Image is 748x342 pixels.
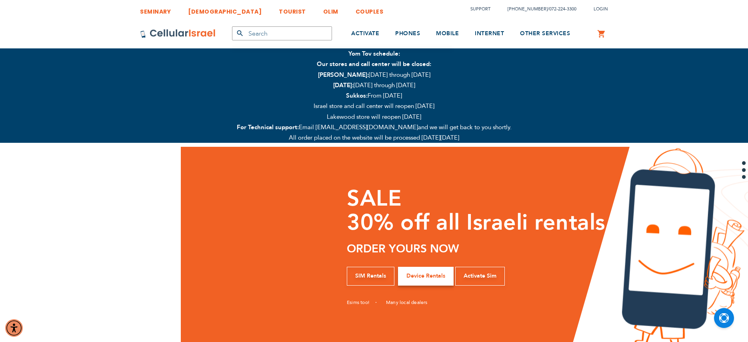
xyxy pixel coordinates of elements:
a: COUPLES [356,2,384,17]
input: Search [232,26,332,40]
span: OTHER SERVICES [520,30,570,37]
div: Accessibility Menu [5,319,23,337]
a: MOBILE [436,19,459,49]
span: ACTIVATE [351,30,379,37]
a: TOURIST [279,2,306,17]
a: [EMAIL_ADDRESS][DOMAIN_NAME] [314,123,418,131]
a: OTHER SERVICES [520,19,570,49]
a: [DEMOGRAPHIC_DATA] [188,2,262,17]
img: Cellular Israel Logo [140,29,216,38]
a: Support [470,6,490,12]
strong: [DATE]: [333,81,354,89]
span: PHONES [395,30,420,37]
strong: Yom Tov schedule: [348,50,400,58]
a: 072-224-3300 [549,6,576,12]
a: INTERNET [475,19,504,49]
span: INTERNET [475,30,504,37]
a: OLIM [323,2,338,17]
a: PHONES [395,19,420,49]
strong: Sukkos: [346,92,368,100]
span: Login [594,6,608,12]
li: / [500,3,576,15]
a: [PHONE_NUMBER] [508,6,548,12]
strong: Our stores and call center will be closed: [317,60,431,68]
a: SEMINARY [140,2,171,17]
a: ACTIVATE [351,19,379,49]
span: MOBILE [436,30,459,37]
strong: [PERSON_NAME]: [318,71,369,79]
strong: For Technical support: [237,123,299,131]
